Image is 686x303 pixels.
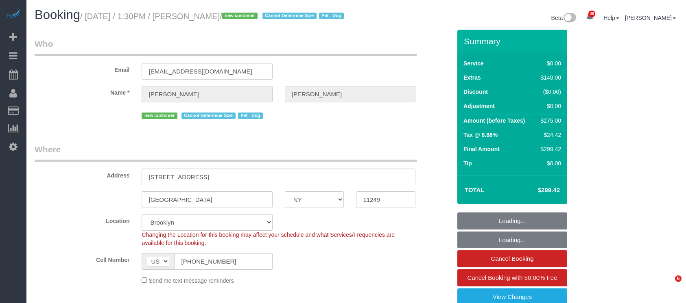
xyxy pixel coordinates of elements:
[658,275,678,295] iframe: Intercom live chat
[537,59,561,67] div: $0.00
[603,15,619,21] a: Help
[457,250,567,267] a: Cancel Booking
[457,269,567,286] a: Cancel Booking with 50.00% Fee
[537,88,561,96] div: ($0.00)
[625,15,676,21] a: [PERSON_NAME]
[149,277,234,284] span: Send me text message reminders
[80,12,346,21] small: / [DATE] / 1:30PM / [PERSON_NAME]
[142,86,272,102] input: First Name
[142,191,272,208] input: City
[356,191,415,208] input: Zip Code
[35,38,417,56] legend: Who
[285,86,415,102] input: Last Name
[28,253,135,264] label: Cell Number
[174,253,272,270] input: Cell Number
[238,113,263,119] span: Pet - Dog
[463,88,488,96] label: Discount
[319,13,344,19] span: Pet - Dog
[142,63,272,80] input: Email
[464,37,563,46] h3: Summary
[537,159,561,167] div: $0.00
[5,8,21,19] img: Automaid Logo
[35,8,80,22] span: Booking
[463,59,484,67] label: Service
[537,145,561,153] div: $299.42
[582,8,598,26] a: 39
[563,13,576,24] img: New interface
[463,131,498,139] label: Tax @ 8.88%
[463,117,525,125] label: Amount (before Taxes)
[537,117,561,125] div: $275.00
[28,169,135,180] label: Address
[537,131,561,139] div: $24.42
[35,143,417,162] legend: Where
[468,274,557,281] span: Cancel Booking with 50.00% Fee
[675,275,682,282] span: 6
[463,145,500,153] label: Final Amount
[465,186,485,193] strong: Total
[513,187,560,194] h4: $299.42
[181,113,236,119] span: Cannot Determine Size
[28,214,135,225] label: Location
[551,15,577,21] a: Beta
[463,102,495,110] label: Adjustment
[28,86,135,97] label: Name *
[262,13,317,19] span: Cannot Determine Size
[28,63,135,74] label: Email
[463,159,472,167] label: Tip
[537,74,561,82] div: $140.00
[220,12,346,21] span: /
[142,232,395,246] span: Changing the Location for this booking may affect your schedule and what Services/Frequencies are...
[463,74,481,82] label: Extras
[142,113,177,119] span: new customer
[588,11,595,17] span: 39
[222,13,258,19] span: new customer
[537,102,561,110] div: $0.00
